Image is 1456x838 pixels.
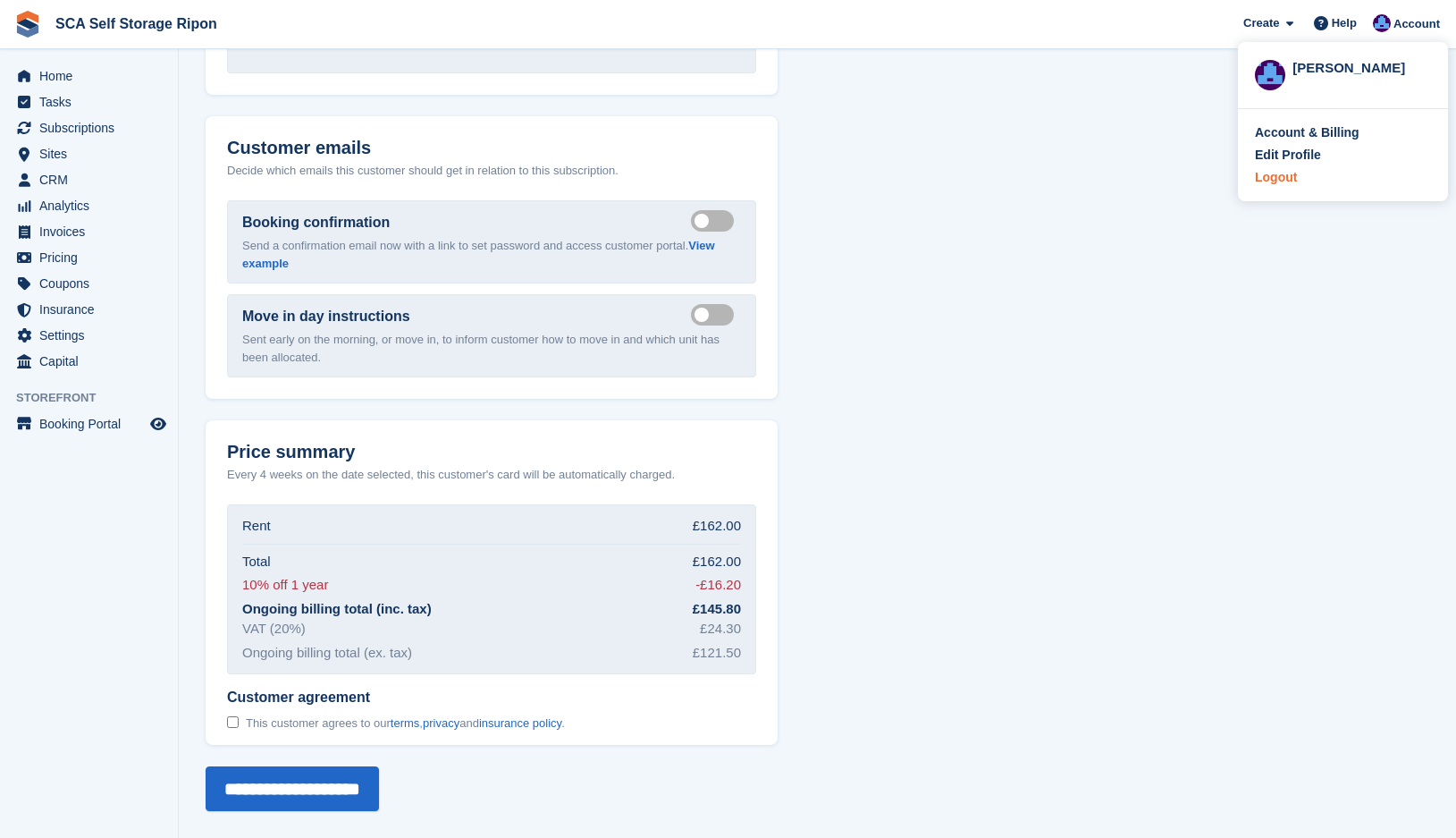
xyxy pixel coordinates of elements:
a: privacy [423,716,459,730]
img: stora-icon-8386f47178a22dfd0bd8f6a31ec36ba5ce8667c1dd55bd0f319d3a0aa187defe.svg [14,11,41,38]
a: menu [9,89,169,114]
div: Ongoing billing total (ex. tax) [242,643,412,664]
span: Help [1332,14,1357,32]
div: Rent [242,516,271,537]
span: CRM [39,167,147,192]
a: View example [242,239,715,270]
span: This customer agrees to our , and . [246,716,565,731]
h2: Price summary [227,442,756,462]
label: Move in day instructions [242,306,410,327]
span: Capital [39,349,147,374]
div: [PERSON_NAME] [1292,58,1431,74]
a: menu [9,349,169,374]
p: Decide which emails this customer should get in relation to this subscription. [227,162,756,180]
a: menu [9,141,169,166]
div: Edit Profile [1255,146,1321,165]
a: menu [9,245,169,270]
span: Settings [39,323,147,348]
img: Sarah Race [1373,14,1391,32]
div: Total [242,552,271,572]
span: Customer agreement [227,689,565,707]
label: Send booking confirmation email [691,219,741,222]
p: Sent early on the morning, or move in, to inform customer how to move in and which unit has been ... [242,331,741,366]
div: £121.50 [693,643,741,664]
div: 10% off 1 year [242,575,328,596]
label: Send move in day email [691,313,741,316]
a: Edit Profile [1255,146,1431,165]
a: menu [9,323,169,348]
div: £145.80 [693,599,741,620]
span: Create [1243,14,1279,32]
a: insurance policy [479,716,561,730]
a: menu [9,63,169,89]
a: menu [9,297,169,322]
span: Account [1393,15,1440,33]
div: £24.30 [700,619,741,639]
a: SCA Self Storage Ripon [48,9,224,38]
h2: Customer emails [227,138,756,158]
span: Subscriptions [39,115,147,140]
a: menu [9,167,169,192]
span: Tasks [39,89,147,114]
span: Storefront [16,389,178,407]
div: £162.00 [693,552,741,572]
div: Account & Billing [1255,123,1359,142]
a: menu [9,271,169,296]
a: Preview store [147,413,169,435]
span: Sites [39,141,147,166]
a: menu [9,115,169,140]
div: VAT (20%) [242,619,306,639]
input: Customer agreement This customer agrees to ourterms,privacyandinsurance policy. [227,716,239,728]
a: menu [9,219,169,244]
span: Invoices [39,219,147,244]
a: menu [9,193,169,218]
a: Account & Billing [1255,123,1431,142]
div: Logout [1255,168,1297,187]
span: Coupons [39,271,147,296]
p: Every 4 weeks on the date selected, this customer's card will be automatically charged. [227,466,675,484]
span: Insurance [39,297,147,322]
span: Pricing [39,245,147,270]
a: terms [391,716,420,730]
div: Ongoing billing total (inc. tax) [242,599,432,620]
span: Analytics [39,193,147,218]
label: Booking confirmation [242,212,390,233]
span: Home [39,63,147,89]
p: Send a confirmation email now with a link to set password and access customer portal. [242,237,741,272]
img: Sarah Race [1255,60,1285,90]
a: Logout [1255,168,1431,187]
div: -£16.20 [695,575,741,596]
a: menu [9,411,169,436]
div: £162.00 [693,516,741,537]
span: Booking Portal [39,411,147,436]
